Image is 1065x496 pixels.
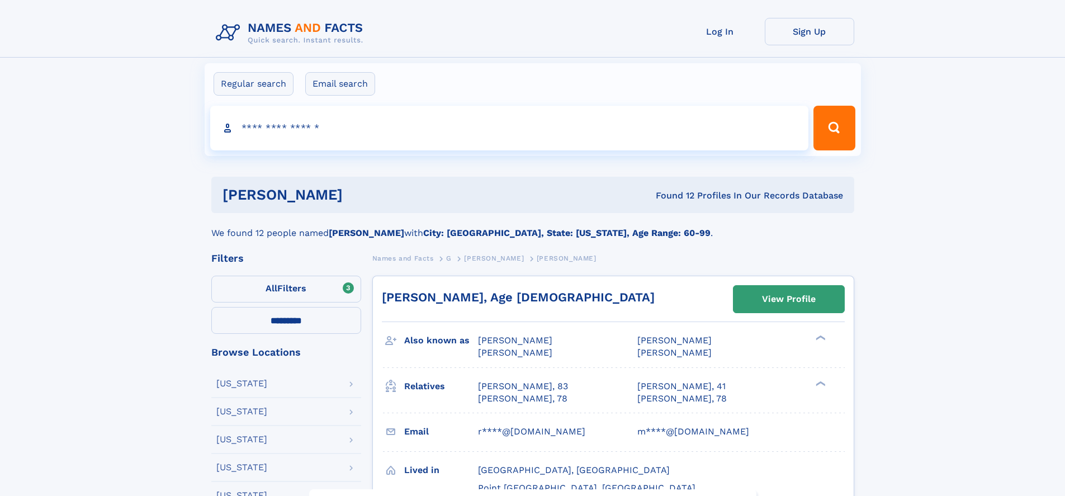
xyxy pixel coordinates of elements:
[478,347,552,358] span: [PERSON_NAME]
[216,407,267,416] div: [US_STATE]
[404,377,478,396] h3: Relatives
[446,254,452,262] span: G
[637,380,726,393] a: [PERSON_NAME], 41
[813,334,826,342] div: ❯
[211,276,361,303] label: Filters
[214,72,294,96] label: Regular search
[765,18,854,45] a: Sign Up
[499,190,843,202] div: Found 12 Profiles In Our Records Database
[464,251,524,265] a: [PERSON_NAME]
[478,335,552,346] span: [PERSON_NAME]
[223,188,499,202] h1: [PERSON_NAME]
[733,286,844,313] a: View Profile
[211,347,361,357] div: Browse Locations
[813,380,826,387] div: ❯
[478,393,567,405] a: [PERSON_NAME], 78
[216,379,267,388] div: [US_STATE]
[478,380,568,393] a: [PERSON_NAME], 83
[211,18,372,48] img: Logo Names and Facts
[404,331,478,350] h3: Also known as
[372,251,434,265] a: Names and Facts
[404,461,478,480] h3: Lived in
[216,463,267,472] div: [US_STATE]
[762,286,816,312] div: View Profile
[305,72,375,96] label: Email search
[211,253,361,263] div: Filters
[210,106,809,150] input: search input
[675,18,765,45] a: Log In
[478,465,670,475] span: [GEOGRAPHIC_DATA], [GEOGRAPHIC_DATA]
[216,435,267,444] div: [US_STATE]
[637,335,712,346] span: [PERSON_NAME]
[813,106,855,150] button: Search Button
[382,290,655,304] a: [PERSON_NAME], Age [DEMOGRAPHIC_DATA]
[423,228,711,238] b: City: [GEOGRAPHIC_DATA], State: [US_STATE], Age Range: 60-99
[464,254,524,262] span: [PERSON_NAME]
[404,422,478,441] h3: Email
[329,228,404,238] b: [PERSON_NAME]
[637,393,727,405] a: [PERSON_NAME], 78
[446,251,452,265] a: G
[637,347,712,358] span: [PERSON_NAME]
[537,254,597,262] span: [PERSON_NAME]
[478,483,695,493] span: Point [GEOGRAPHIC_DATA], [GEOGRAPHIC_DATA]
[266,283,277,294] span: All
[211,213,854,240] div: We found 12 people named with .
